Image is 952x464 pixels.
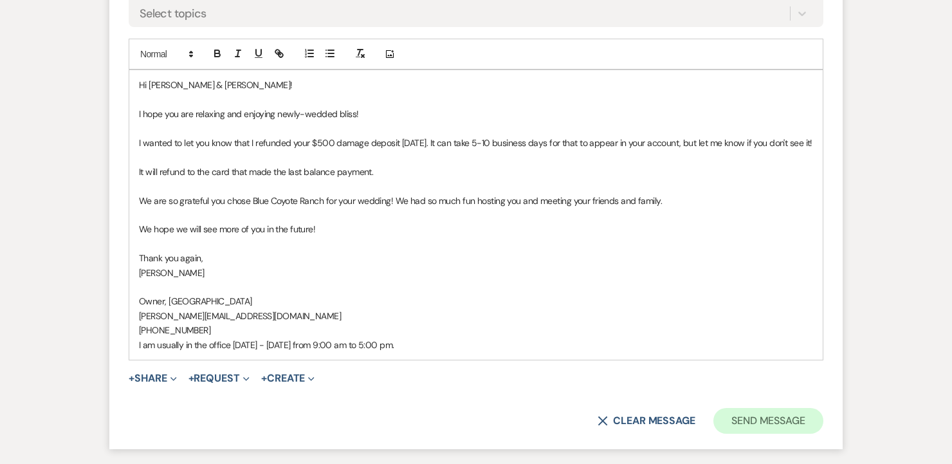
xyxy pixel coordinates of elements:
p: I hope you are relaxing and enjoying newly-wedded bliss! [139,107,813,121]
span: I am usually in the office [DATE] - [DATE] from 9:00 am to 5:00 pm. [139,339,394,351]
p: We hope we will see more of you in the future! [139,222,813,236]
div: Select topics [140,5,206,23]
span: [PHONE_NUMBER] [139,324,210,336]
span: [PERSON_NAME][EMAIL_ADDRESS][DOMAIN_NAME] [139,310,341,322]
button: Clear message [598,416,695,426]
span: + [188,373,194,384]
span: + [261,373,267,384]
p: Thank you again, [139,251,813,265]
p: It will refund to the card that made the last balance payment. [139,165,813,179]
button: Create [261,373,315,384]
p: [PERSON_NAME] [139,266,813,280]
p: I wanted to let you know that I refunded your $500 damage deposit [DATE]. It can take 5-10 busine... [139,136,813,150]
button: Send Message [713,408,823,434]
button: Request [188,373,250,384]
p: We are so grateful you chose Blue Coyote Ranch for your wedding! We had so much fun hosting you a... [139,194,813,208]
p: Hi [PERSON_NAME] & [PERSON_NAME]! [139,78,813,92]
button: Share [129,373,177,384]
span: + [129,373,134,384]
span: Owner, [GEOGRAPHIC_DATA] [139,295,252,307]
